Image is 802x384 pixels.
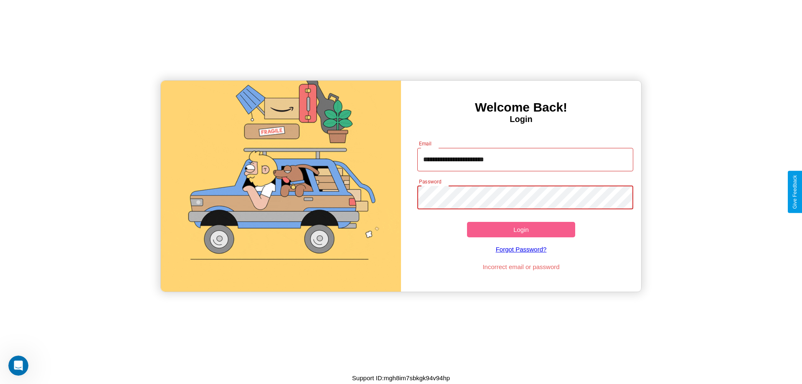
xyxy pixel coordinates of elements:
p: Support ID: mgh8im7sbkgk94v94hp [352,372,450,384]
h4: Login [401,114,641,124]
label: Password [419,178,441,185]
img: gif [161,81,401,292]
div: Give Feedback [792,175,798,209]
h3: Welcome Back! [401,100,641,114]
iframe: Intercom live chat [8,356,28,376]
p: Incorrect email or password [413,261,629,272]
button: Login [467,222,575,237]
a: Forgot Password? [413,237,629,261]
label: Email [419,140,432,147]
